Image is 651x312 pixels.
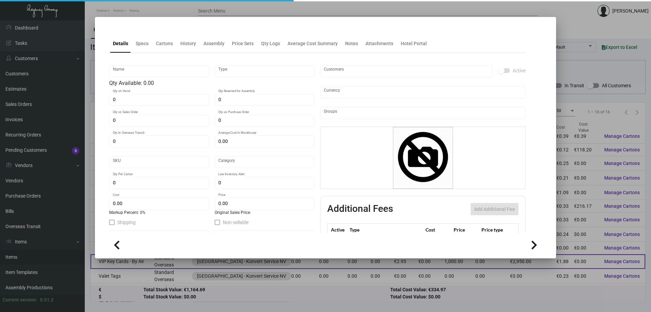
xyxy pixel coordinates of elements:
span: Non-sellable [223,218,249,226]
div: Details [113,40,128,47]
button: Add Additional Fee [471,203,518,215]
input: Add new.. [324,69,489,74]
div: Specs [136,40,149,47]
div: Cartons [156,40,173,47]
div: Qty Logs [261,40,280,47]
div: 0.51.2 [40,296,54,304]
h2: Additional Fees [327,203,393,215]
div: History [180,40,196,47]
span: Shipping [117,218,136,226]
div: Hotel Portal [401,40,427,47]
th: Price [452,224,480,236]
div: Average Cost Summary [288,40,338,47]
div: Attachments [366,40,393,47]
th: Cost [424,224,452,236]
th: Type [348,224,424,236]
div: Qty Available: 0.00 [109,79,315,87]
th: Price type [480,224,510,236]
input: Add new.. [324,110,522,116]
div: Current version: [3,296,37,304]
div: Assembly [203,40,224,47]
div: Notes [345,40,358,47]
div: Price Sets [232,40,254,47]
span: Active [513,67,526,75]
th: Active [328,224,348,236]
span: Add Additional Fee [474,206,515,212]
